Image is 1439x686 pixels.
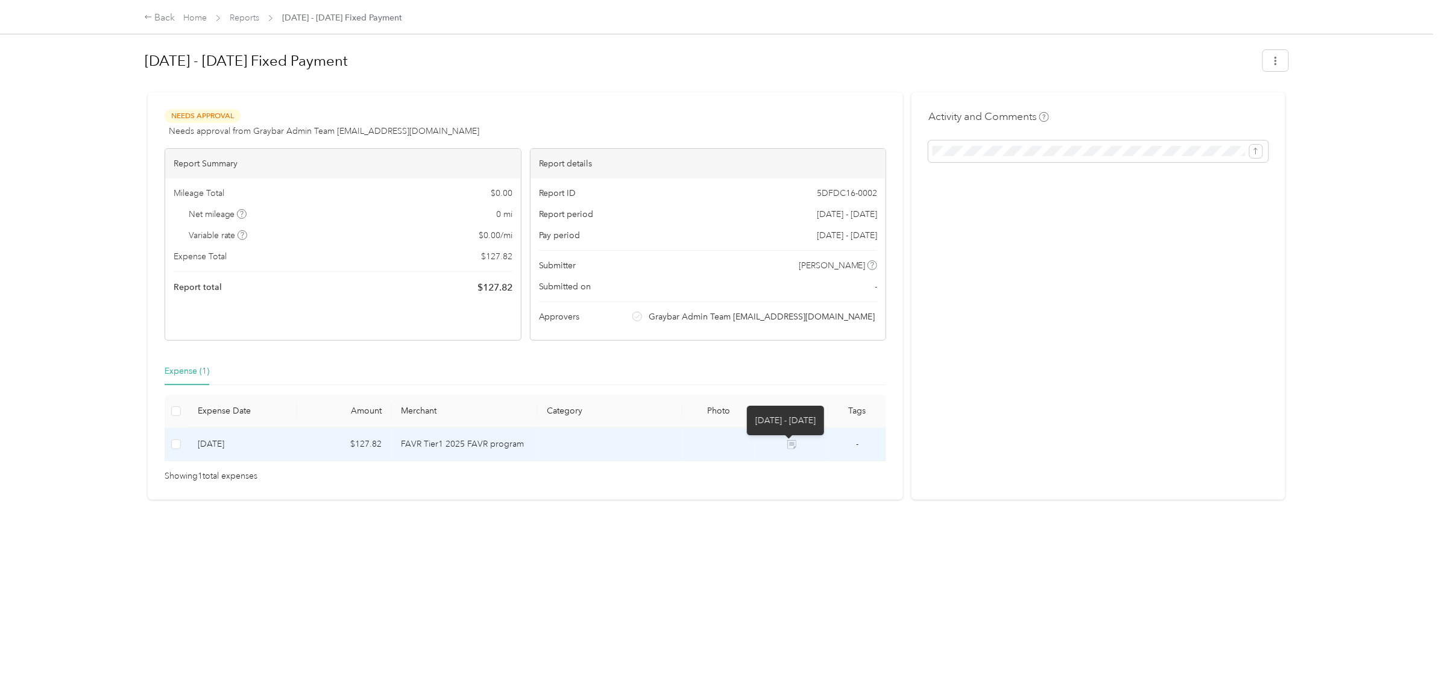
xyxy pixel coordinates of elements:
span: Variable rate [189,229,248,242]
span: $ 127.82 [481,250,512,263]
span: [DATE] - [DATE] [817,208,877,221]
div: Back [144,11,175,25]
span: Needs approval from Graybar Admin Team [EMAIL_ADDRESS][DOMAIN_NAME] [169,125,479,137]
span: Graybar Admin Team [EMAIL_ADDRESS][DOMAIN_NAME] [649,310,875,323]
span: Submitter [539,259,576,272]
span: $ 0.00 / mi [479,229,512,242]
span: Needs Approval [165,109,241,123]
div: Report Summary [165,149,521,178]
span: Submitted on [539,280,591,293]
div: Tags [838,406,877,416]
iframe: Everlance-gr Chat Button Frame [1371,618,1439,686]
span: Approvers [539,310,580,323]
h4: Activity and Comments [928,109,1049,124]
span: [PERSON_NAME] [799,259,866,272]
th: Notes [755,395,828,428]
span: Report period [539,208,594,221]
td: FAVR Tier1 2025 FAVR program [392,428,537,461]
span: Showing 1 total expenses [165,470,257,483]
div: [DATE] - [DATE] [747,406,824,435]
div: Report details [531,149,886,178]
th: Category [537,395,682,428]
span: 5DFDC16-0002 [817,187,877,200]
span: Expense Total [174,250,227,263]
th: Expense Date [188,395,297,428]
span: Mileage Total [174,187,224,200]
span: $ 0.00 [491,187,512,200]
span: [DATE] - [DATE] Fixed Payment [282,11,402,24]
div: Expense (1) [165,365,209,378]
h1: Sep 1 - 30, 2025 Fixed Payment [145,46,1255,75]
a: Reports [230,13,259,23]
th: Amount [297,395,392,428]
span: Report ID [539,187,576,200]
th: Tags [828,395,887,428]
th: Photo [682,395,755,428]
th: Merchant [392,395,537,428]
a: Home [183,13,207,23]
span: - [875,280,877,293]
td: 9-30-2025 [188,428,297,461]
span: - [856,439,858,449]
span: $ 127.82 [477,280,512,295]
span: Report total [174,281,222,294]
td: $127.82 [297,428,392,461]
span: [DATE] - [DATE] [817,229,877,242]
span: Net mileage [189,208,247,221]
td: - [828,428,887,461]
span: 0 mi [496,208,512,221]
span: Pay period [539,229,581,242]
